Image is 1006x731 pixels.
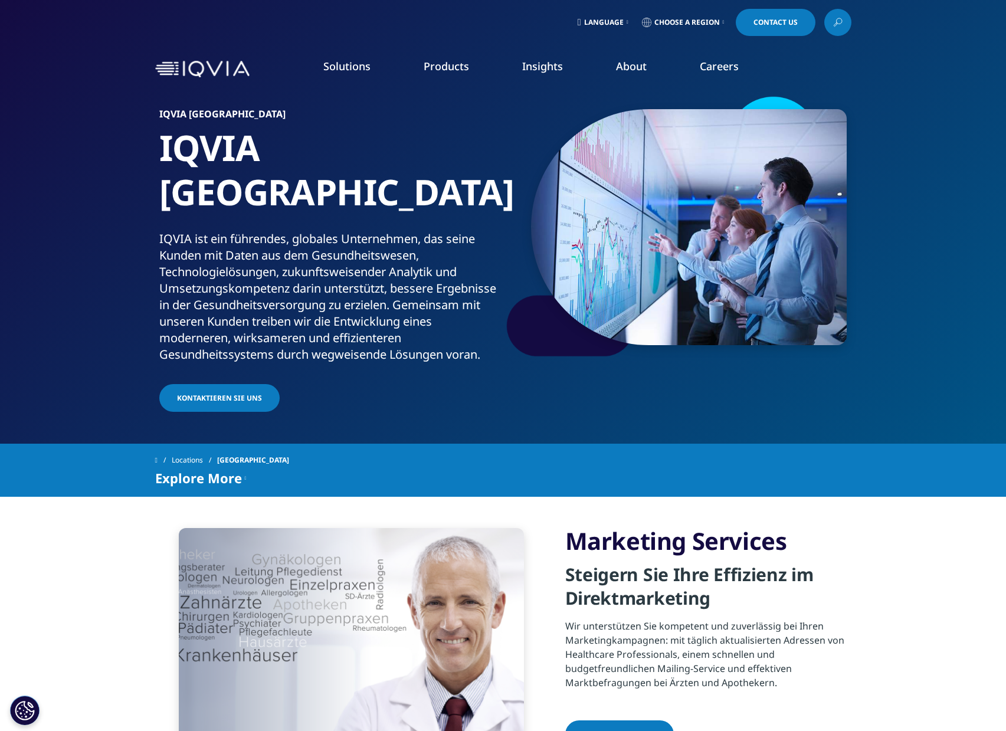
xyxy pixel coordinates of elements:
a: Products [424,59,469,73]
span: Language [584,18,624,27]
a: About [616,59,647,73]
a: Insights [522,59,563,73]
span: Choose a Region [654,18,720,27]
a: Careers [700,59,739,73]
a: Kontaktieren Sie Uns [159,384,280,412]
nav: Primary [254,41,851,97]
span: Kontaktieren Sie Uns [177,393,262,403]
span: Explore More [155,471,242,485]
h6: IQVIA [GEOGRAPHIC_DATA] [159,109,499,126]
a: Contact Us [736,9,815,36]
h3: Marketing Services [565,526,851,556]
span: Contact Us [753,19,798,26]
p: Wir unterstützen Sie kompetent und zuverlässig bei Ihren Marketingkampagnen: mit täglich aktualis... [565,619,851,697]
div: IQVIA ist ein führendes, globales Unternehmen, das seine Kunden mit Daten aus dem Gesundheitswese... [159,231,499,363]
button: Cookies Settings [10,696,40,725]
a: Solutions [323,59,371,73]
img: 139_reviewing-data-on-screens.jpg [531,109,847,345]
h1: IQVIA [GEOGRAPHIC_DATA] [159,126,499,231]
a: Locations [172,450,217,471]
h4: Steigern Sie Ihre Effizienz im Direktmarketing [565,563,851,619]
span: [GEOGRAPHIC_DATA] [217,450,289,471]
